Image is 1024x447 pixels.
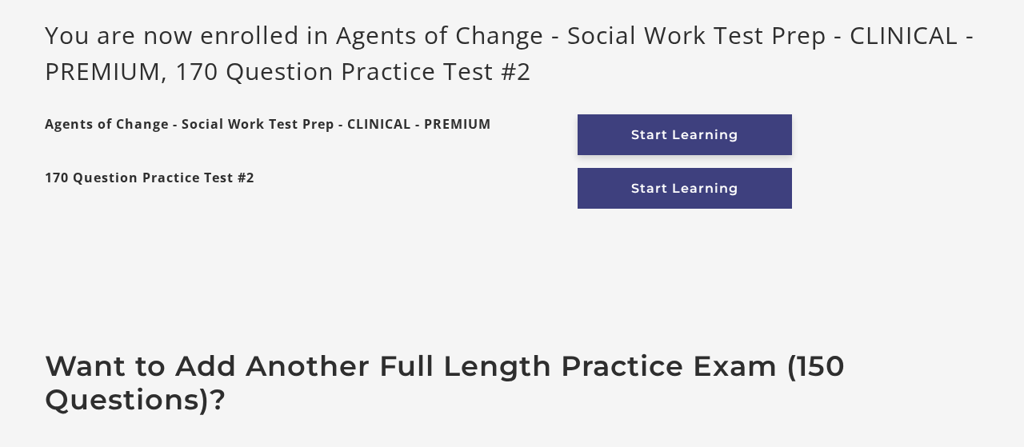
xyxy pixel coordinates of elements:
[45,168,254,209] strong: 170 Question Practice Test #2
[578,114,792,155] a: Start Learning
[45,114,491,155] strong: Agents of Change - Social Work Test Prep - CLINICAL - PREMIUM
[45,349,979,417] h2: Want to Add Another Full Length Practice Exam (150 Questions)?
[45,17,979,89] p: You are now enrolled in Agents of Change - Social Work Test Prep - CLINICAL - PREMIUM, 170 Questi...
[578,168,792,209] a: Start Learning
